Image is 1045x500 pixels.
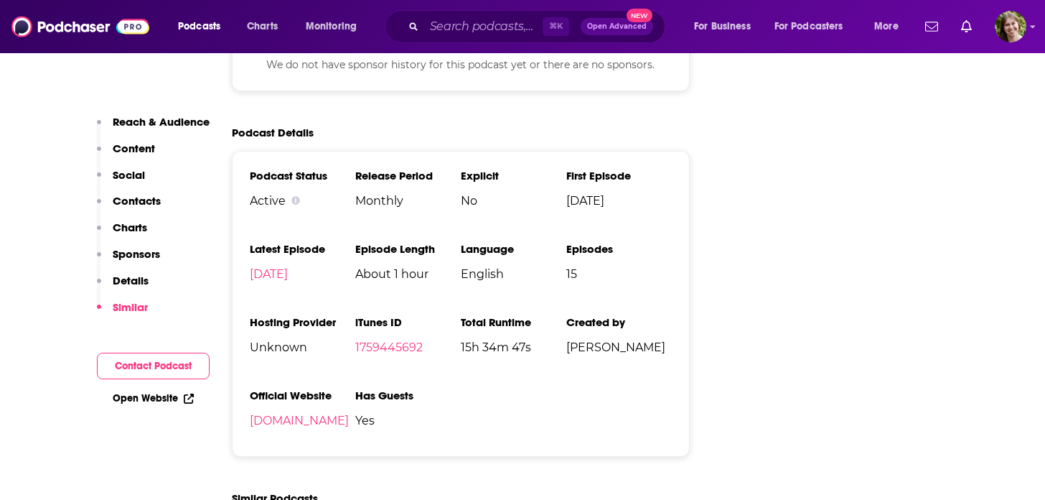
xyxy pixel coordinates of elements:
h3: Total Runtime [461,315,566,329]
span: ⌘ K [543,17,569,36]
a: Open Website [113,392,194,404]
button: Sponsors [97,247,160,274]
p: Content [113,142,155,155]
h3: Created by [566,315,672,329]
span: Yes [355,414,461,427]
h3: Episode Length [355,242,461,256]
button: Social [97,168,145,195]
h2: Podcast Details [232,126,314,139]
h3: Latest Episode [250,242,355,256]
span: Logged in as bellagibb [995,11,1026,42]
button: open menu [296,15,375,38]
button: open menu [168,15,239,38]
img: Podchaser - Follow, Share and Rate Podcasts [11,13,149,40]
button: Contact Podcast [97,353,210,379]
p: Sponsors [113,247,160,261]
p: Details [113,274,149,287]
p: We do not have sponsor history for this podcast yet or there are no sponsors. [250,57,672,73]
button: Open AdvancedNew [581,18,653,35]
a: Charts [238,15,286,38]
a: [DOMAIN_NAME] [250,414,349,427]
h3: Release Period [355,169,461,182]
span: For Podcasters [774,17,843,37]
h3: Hosting Provider [250,315,355,329]
button: Similar [97,300,148,327]
input: Search podcasts, credits, & more... [424,15,543,38]
h3: Language [461,242,566,256]
span: 15h 34m 47s [461,341,566,354]
button: Reach & Audience [97,115,210,142]
h3: Podcast Status [250,169,355,182]
span: More [874,17,899,37]
a: Show notifications dropdown [955,14,978,39]
button: open menu [864,15,917,38]
span: English [461,267,566,281]
span: No [461,194,566,208]
h3: Episodes [566,242,672,256]
h3: iTunes ID [355,315,461,329]
h3: Has Guests [355,389,461,402]
span: About 1 hour [355,267,461,281]
p: Charts [113,221,147,234]
h3: First Episode [566,169,672,182]
button: Details [97,274,149,300]
h3: Official Website [250,389,355,402]
span: For Business [694,17,751,37]
button: open menu [765,15,864,38]
div: Search podcasts, credits, & more... [398,10,679,43]
span: Open Advanced [587,23,647,30]
span: Charts [247,17,278,37]
span: Unknown [250,341,355,354]
button: open menu [684,15,769,38]
button: Contacts [97,194,161,221]
img: User Profile [995,11,1026,42]
a: [DATE] [250,267,288,281]
span: 15 [566,267,672,281]
button: Content [97,142,155,168]
button: Charts [97,221,147,247]
span: Podcasts [178,17,220,37]
span: New [627,9,652,22]
span: [PERSON_NAME] [566,341,672,354]
span: [DATE] [566,194,672,208]
a: Show notifications dropdown [919,14,944,39]
p: Social [113,168,145,182]
h3: Explicit [461,169,566,182]
button: Show profile menu [995,11,1026,42]
p: Reach & Audience [113,115,210,129]
div: Active [250,194,355,208]
p: Contacts [113,194,161,208]
a: 1759445692 [355,341,423,354]
span: Monthly [355,194,461,208]
span: Monitoring [306,17,357,37]
p: Similar [113,300,148,314]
